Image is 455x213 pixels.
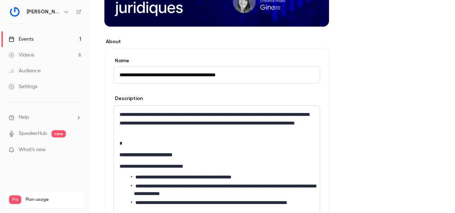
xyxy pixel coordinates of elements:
div: Videos [9,51,34,59]
a: SpeakerHub [19,130,47,137]
span: Plan usage [26,197,81,203]
label: Name [113,57,320,64]
h6: [PERSON_NAME] [27,8,60,15]
label: About [104,38,329,45]
div: Audience [9,67,41,74]
span: Pro [9,195,21,204]
span: new [51,130,66,137]
span: Help [19,114,29,121]
div: Events [9,36,33,43]
label: Description [113,95,143,102]
li: help-dropdown-opener [9,114,81,121]
span: What's new [19,146,46,154]
div: Settings [9,83,37,90]
img: Gino LegalTech [9,6,21,18]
